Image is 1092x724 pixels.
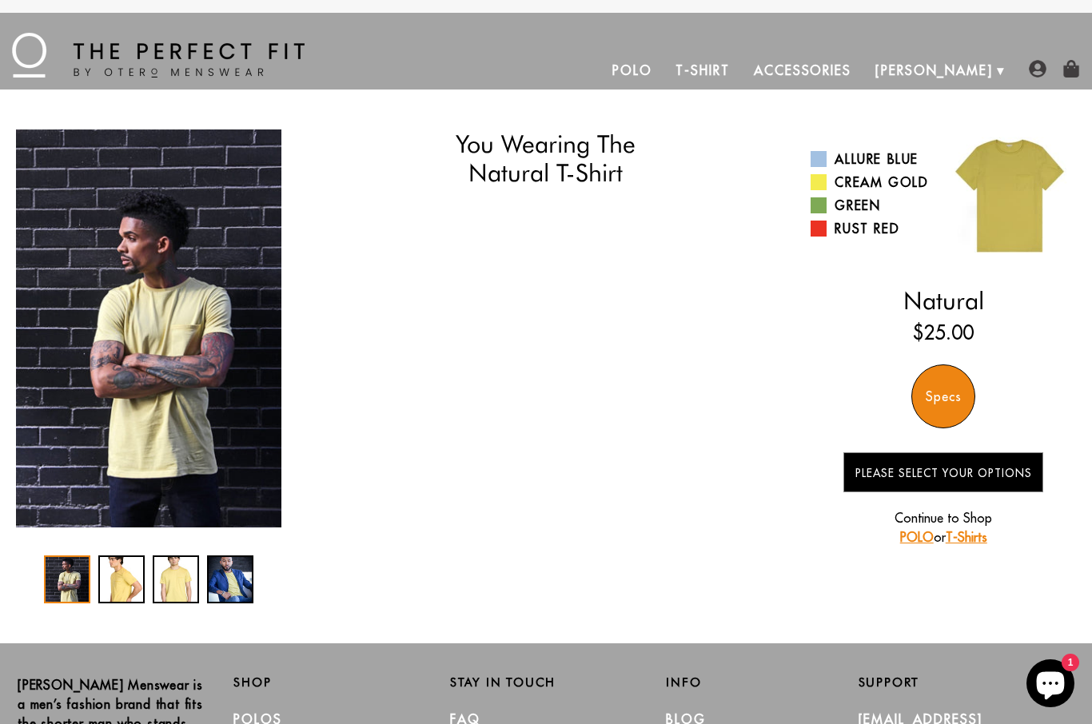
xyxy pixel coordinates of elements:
[855,466,1032,480] span: Please Select Your Options
[1029,60,1046,78] img: user-account-icon.png
[12,33,305,78] img: The Perfect Fit - by Otero Menswear - Logo
[811,196,931,215] a: Green
[1062,60,1080,78] img: shopping-bag-icon.png
[44,555,90,603] div: 1 / 4
[946,529,987,545] a: T-Shirts
[811,286,1076,315] h2: Natural
[843,452,1043,492] button: Please Select Your Options
[16,129,281,527] img: IMG_1951_copy_1024x1024_2x_cf63319f-f3c3-4977-9d73-18d8a49b1d04_340x.jpg
[863,51,1005,90] a: [PERSON_NAME]
[450,675,642,690] h2: Stay in Touch
[811,219,931,238] a: Rust Red
[913,318,974,347] ins: $25.00
[811,149,931,169] a: Allure Blue
[233,675,425,690] h2: Shop
[811,173,931,192] a: Cream Gold
[207,555,253,603] div: 4 / 4
[16,129,281,527] div: 1 / 4
[371,129,721,188] h1: You Wearing The Natural T-Shirt
[742,51,863,90] a: Accessories
[1022,659,1079,711] inbox-online-store-chat: Shopify online store chat
[600,51,664,90] a: Polo
[843,508,1043,547] p: Continue to Shop or
[859,675,1074,690] h2: Support
[666,675,858,690] h2: Info
[911,364,975,428] div: Specs
[943,129,1076,262] img: 08.jpg
[98,555,145,603] div: 2 / 4
[900,529,934,545] a: POLO
[153,555,199,603] div: 3 / 4
[664,51,741,90] a: T-Shirt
